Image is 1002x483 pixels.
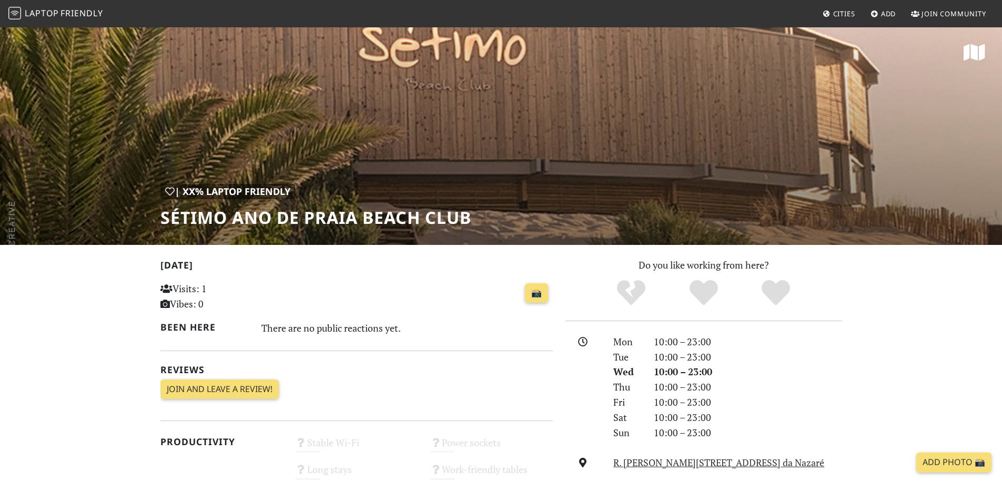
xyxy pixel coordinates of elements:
div: 10:00 – 23:00 [647,364,848,379]
a: R. [PERSON_NAME][STREET_ADDRESS] da Nazaré [613,456,824,469]
a: Add Photo 📸 [916,453,991,472]
p: Do you like working from here? [565,258,842,273]
a: Add [866,4,900,23]
a: Cities [818,4,859,23]
h2: Productivity [160,436,283,447]
a: Join and leave a review! [160,379,279,399]
h2: Been here [160,322,249,333]
div: Definitely! [740,279,812,307]
a: Join Community [907,4,990,23]
div: 10:00 – 23:00 [647,395,848,410]
div: 10:00 – 23:00 [647,334,848,350]
div: 10:00 – 23:00 [647,410,848,425]
div: Thu [607,379,647,395]
span: Add [881,9,896,18]
a: 📸 [525,283,548,303]
a: LaptopFriendly LaptopFriendly [8,5,103,23]
div: Yes [667,279,740,307]
h1: Sétimo Ano de Praia Beach CLUB [160,208,471,228]
div: Mon [607,334,647,350]
span: Join Community [922,9,986,18]
div: No [595,279,667,307]
div: Wed [607,364,647,379]
div: Fri [607,395,647,410]
div: Sun [607,425,647,440]
div: | XX% Laptop Friendly [160,184,295,199]
div: 10:00 – 23:00 [647,425,848,440]
div: 10:00 – 23:00 [647,350,848,365]
p: Visits: 1 Vibes: 0 [160,281,283,312]
div: Stable Wi-Fi [289,434,424,461]
h2: [DATE] [160,260,553,275]
div: There are no public reactions yet. [261,320,553,336]
div: 10:00 – 23:00 [647,379,848,395]
h2: Reviews [160,364,553,375]
div: Sat [607,410,647,425]
img: LaptopFriendly [8,7,21,19]
div: Tue [607,350,647,365]
span: Laptop [25,7,59,19]
span: Friendly [60,7,103,19]
div: Power sockets [424,434,559,461]
span: Cities [833,9,855,18]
